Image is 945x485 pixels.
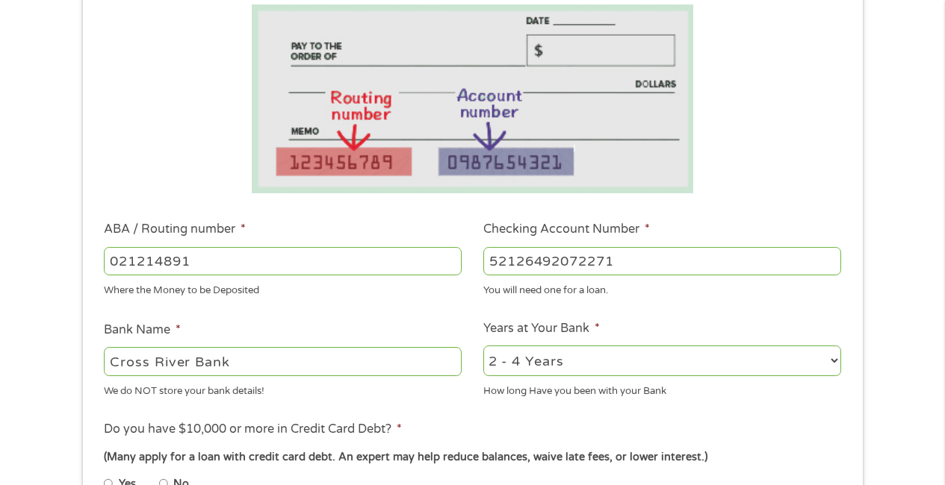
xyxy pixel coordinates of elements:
[104,322,181,338] label: Bank Name
[252,4,694,193] img: Routing number location
[483,278,841,298] div: You will need one for a loan.
[104,278,462,298] div: Where the Money to be Deposited
[104,422,402,437] label: Do you have $10,000 or more in Credit Card Debt?
[104,222,246,237] label: ABA / Routing number
[483,247,841,275] input: 345634636
[104,449,840,466] div: (Many apply for a loan with credit card debt. An expert may help reduce balances, waive late fees...
[104,247,462,275] input: 263177916
[483,378,841,398] div: How long Have you been with your Bank
[104,378,462,398] div: We do NOT store your bank details!
[483,321,600,337] label: Years at Your Bank
[483,222,650,237] label: Checking Account Number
